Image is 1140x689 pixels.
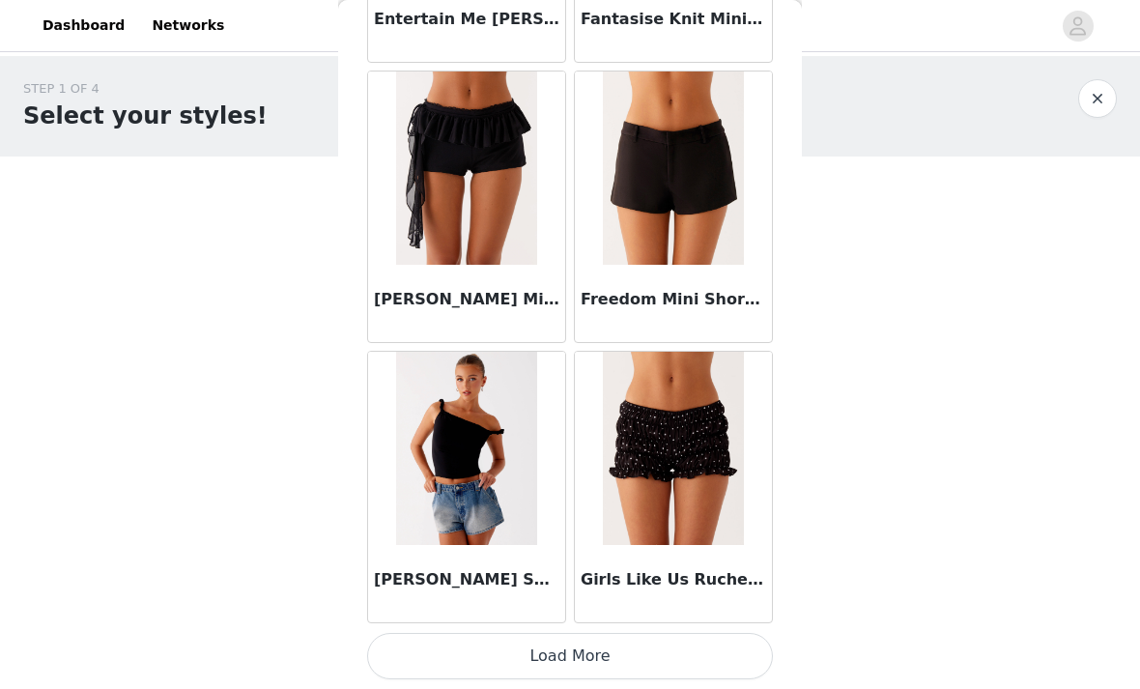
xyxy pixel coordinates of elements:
img: Freedom Mini Shorts - Black [603,72,743,265]
h1: Select your styles! [23,99,268,133]
h3: Freedom Mini Shorts - Black [581,288,766,311]
img: Frida Denim Shorts - Vintage Wash Blue [396,352,536,545]
a: Networks [140,4,236,47]
h3: Fantasise Knit Mini Shorts - Mint [581,8,766,31]
div: STEP 1 OF 4 [23,79,268,99]
h3: Girls Like Us Ruched Mini Shorts - Black Polka Dot [581,568,766,591]
h3: [PERSON_NAME] Mini Shorts - Black [374,288,559,311]
h3: [PERSON_NAME] Shorts - Vintage Wash Blue [374,568,559,591]
img: Fergie Mini Shorts - Black [396,72,536,265]
div: avatar [1069,11,1087,42]
img: Girls Like Us Ruched Mini Shorts - Black Polka Dot [603,352,743,545]
button: Load More [367,633,773,679]
a: Dashboard [31,4,136,47]
h3: Entertain Me [PERSON_NAME] Shorts - Swirl Leopard [374,8,559,31]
